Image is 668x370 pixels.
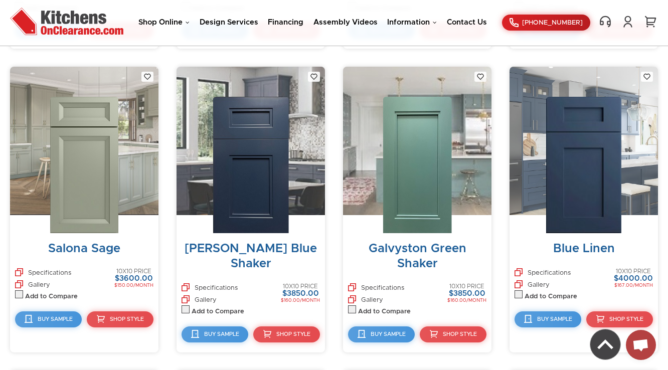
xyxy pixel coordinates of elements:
[253,326,320,342] a: Shop Style
[182,241,320,271] div: [PERSON_NAME] Blue Shaker
[281,290,320,298] div: $3850.00
[515,241,653,256] div: Blue Linen
[15,280,50,288] a: Gallery
[387,19,437,26] a: Information
[276,331,310,337] span: Shop Style
[114,268,153,275] div: 10X10 PRICE
[182,283,238,295] a: Specifications
[626,330,656,360] div: Open chat
[420,326,486,342] a: Shop Style
[25,293,78,301] label: Add to Compare
[281,283,320,290] div: 10X10 PRICE
[268,19,303,26] a: Financing
[15,311,82,327] a: Buy Sample
[348,326,415,342] a: Buy Sample
[348,283,404,295] a: Specifications
[87,311,153,327] a: Shop Style
[447,298,486,303] div: $160.00/MONTH
[614,268,653,275] div: 10X10 PRICE
[515,280,550,288] a: Gallery
[590,329,620,359] img: Back to top
[204,331,239,337] span: Buy Sample
[443,331,477,337] span: Shop Style
[200,19,258,26] a: Design Services
[182,326,248,342] a: Buy Sample
[447,19,487,26] a: Contact Us
[114,275,153,283] div: $3600.00
[371,331,406,337] span: Buy Sample
[213,97,289,233] img: bbs_1.5.jpg
[110,316,144,322] span: Shop Style
[546,97,621,233] img: BL_1.1.jpg
[586,311,653,327] a: Shop Style
[537,316,572,322] span: Buy Sample
[348,241,486,271] div: Galvyston Green Shaker
[138,19,190,26] a: Shop Online
[192,308,244,316] label: Add to Compare
[313,19,378,26] a: Assembly Videos
[10,8,123,35] img: Kitchens On Clearance
[609,316,643,322] span: Shop Style
[15,241,153,256] div: Salona Sage
[515,311,581,327] a: Buy Sample
[522,20,583,26] span: [PHONE_NUMBER]
[447,283,486,290] div: 10X10 PRICE
[50,97,118,233] img: SAG_1.3.jpg
[358,308,411,316] label: Add to Compare
[348,295,383,303] a: Gallery
[114,283,153,288] div: $150.00/MONTH
[383,97,452,233] img: GGS_1.2.jpg
[502,15,590,31] a: [PHONE_NUMBER]
[525,293,577,301] label: Add to Compare
[614,275,653,283] div: $4000.00
[515,268,571,280] a: Specifications
[447,290,486,298] div: $3850.00
[614,283,653,288] div: $167.00/MONTH
[281,298,320,303] div: $160.00/MONTH
[182,295,217,303] a: Gallery
[38,316,73,322] span: Buy Sample
[15,268,71,280] a: Specifications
